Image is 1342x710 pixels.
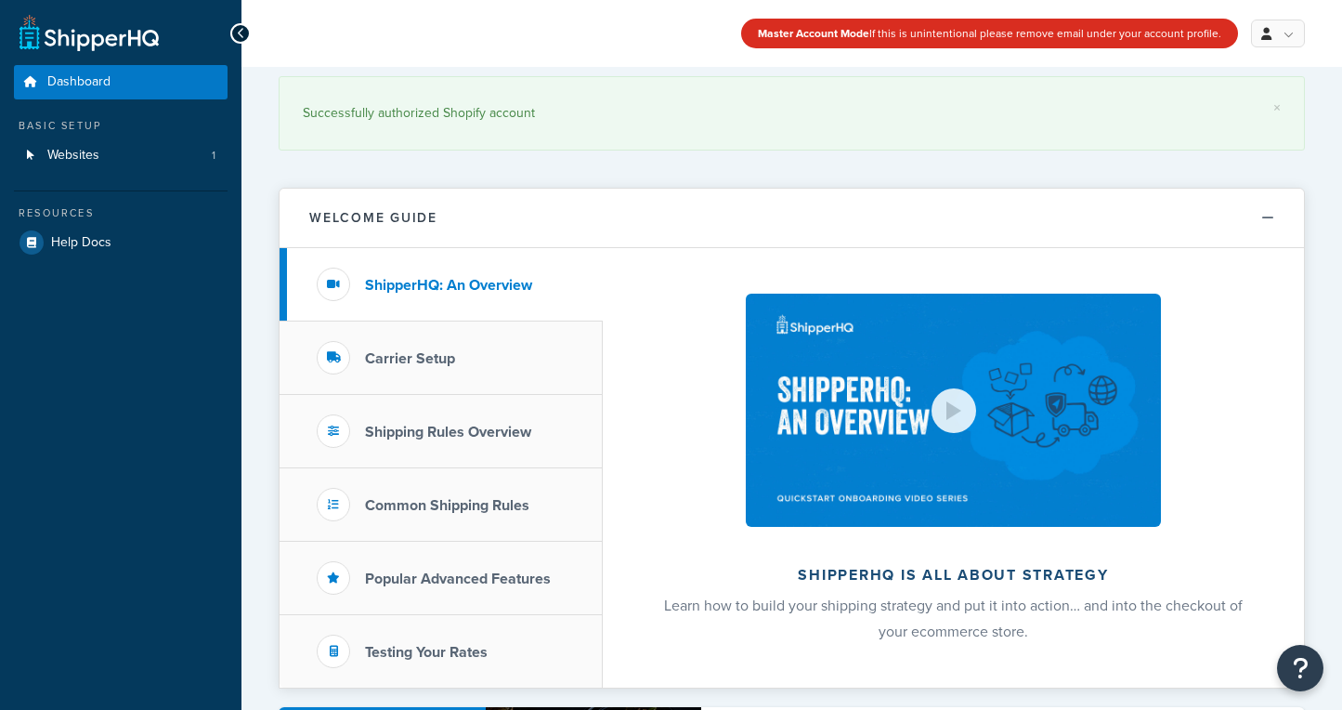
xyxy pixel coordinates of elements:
div: If this is unintentional please remove email under your account profile. [741,19,1238,48]
a: × [1273,100,1281,115]
h3: ShipperHQ: An Overview [365,277,532,294]
a: Dashboard [14,65,228,99]
h3: Common Shipping Rules [365,497,529,514]
h3: Testing Your Rates [365,644,488,661]
a: Help Docs [14,226,228,259]
span: 1 [212,148,215,164]
span: Learn how to build your shipping strategy and put it into action… and into the checkout of your e... [664,595,1243,642]
span: Help Docs [51,235,111,251]
h3: Shipping Rules Overview [365,424,531,440]
a: Websites1 [14,138,228,173]
div: Basic Setup [14,118,228,134]
h2: Welcome Guide [309,211,437,225]
h3: Carrier Setup [365,350,455,367]
div: Resources [14,205,228,221]
h3: Popular Advanced Features [365,571,551,587]
img: ShipperHQ is all about strategy [746,294,1160,527]
span: Websites [47,148,99,164]
button: Welcome Guide [280,189,1304,248]
span: Dashboard [47,74,111,90]
div: Successfully authorized Shopify account [303,100,1281,126]
li: Websites [14,138,228,173]
button: Open Resource Center [1277,645,1323,691]
h2: ShipperHQ is all about strategy [652,567,1255,584]
strong: Master Account Mode [758,25,869,42]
